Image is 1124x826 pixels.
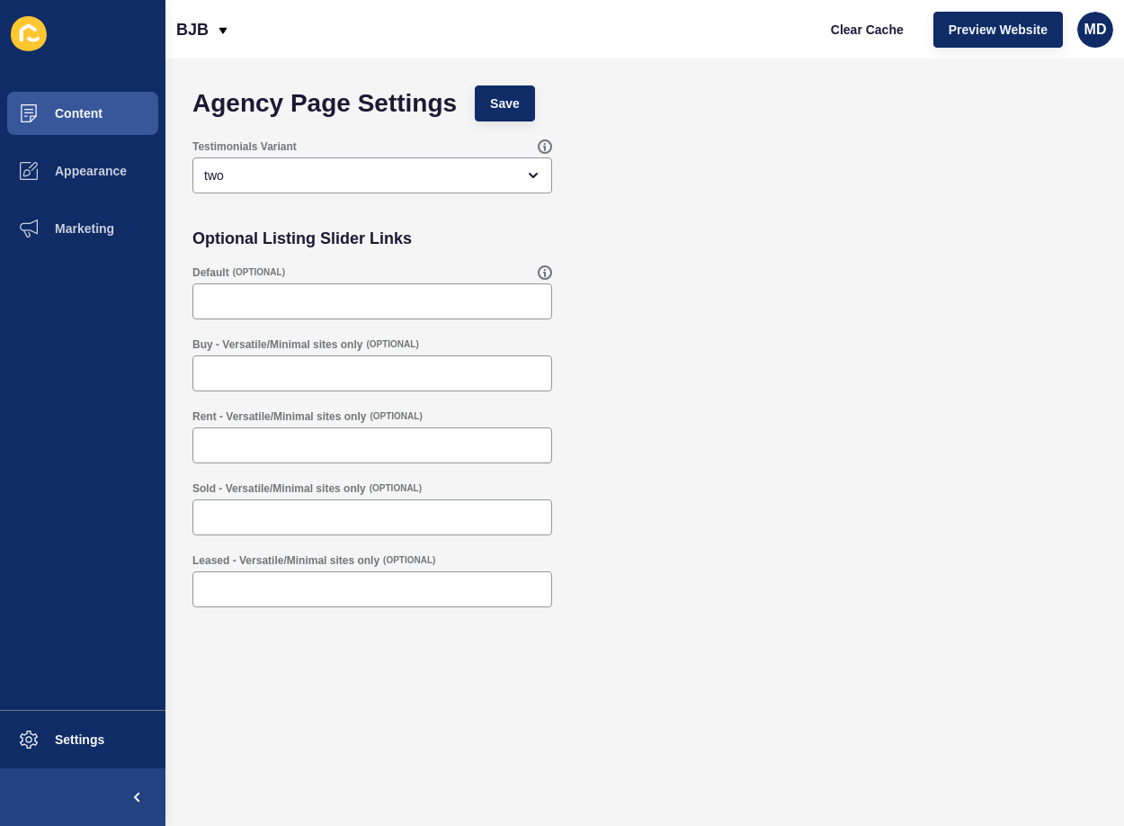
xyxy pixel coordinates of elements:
[383,554,435,567] span: (OPTIONAL)
[949,21,1048,39] span: Preview Website
[233,266,285,279] span: (OPTIONAL)
[475,85,535,121] button: Save
[192,337,362,352] label: Buy - Versatile/Minimal sites only
[192,157,552,193] div: open menu
[370,482,422,495] span: (OPTIONAL)
[192,265,229,280] label: Default
[192,94,457,112] h1: Agency Page Settings
[1084,21,1107,39] span: MD
[192,553,379,568] label: Leased - Versatile/Minimal sites only
[192,139,297,154] label: Testimonials Variant
[370,410,422,423] span: (OPTIONAL)
[490,94,520,112] span: Save
[831,21,904,39] span: Clear Cache
[933,12,1063,48] button: Preview Website
[192,229,412,247] h2: Optional Listing Slider Links
[192,409,366,424] label: Rent - Versatile/Minimal sites only
[176,7,209,52] p: BJB
[816,12,919,48] button: Clear Cache
[192,481,366,496] label: Sold - Versatile/Minimal sites only
[366,338,418,351] span: (OPTIONAL)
